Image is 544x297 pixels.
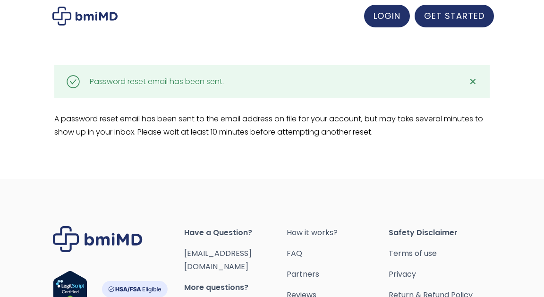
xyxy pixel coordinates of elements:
a: [EMAIL_ADDRESS][DOMAIN_NAME] [184,248,252,272]
span: LOGIN [374,10,400,22]
span: Have a Question? [184,226,287,239]
a: LOGIN [364,5,410,27]
a: FAQ [287,247,389,260]
span: More questions? [184,281,287,294]
a: ✕ [464,72,483,91]
a: Privacy [389,268,491,281]
p: A password reset email has been sent to the email address on file for your account, but may take ... [54,112,489,139]
span: Safety Disclaimer [389,226,491,239]
a: How it works? [287,226,389,239]
a: GET STARTED [415,5,494,27]
div: Password reset email has been sent. [90,75,224,88]
span: ✕ [469,75,477,88]
a: Terms of use [389,247,491,260]
img: Brand Logo [53,226,143,252]
img: My account [52,7,118,25]
a: Partners [287,268,389,281]
span: GET STARTED [424,10,484,22]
